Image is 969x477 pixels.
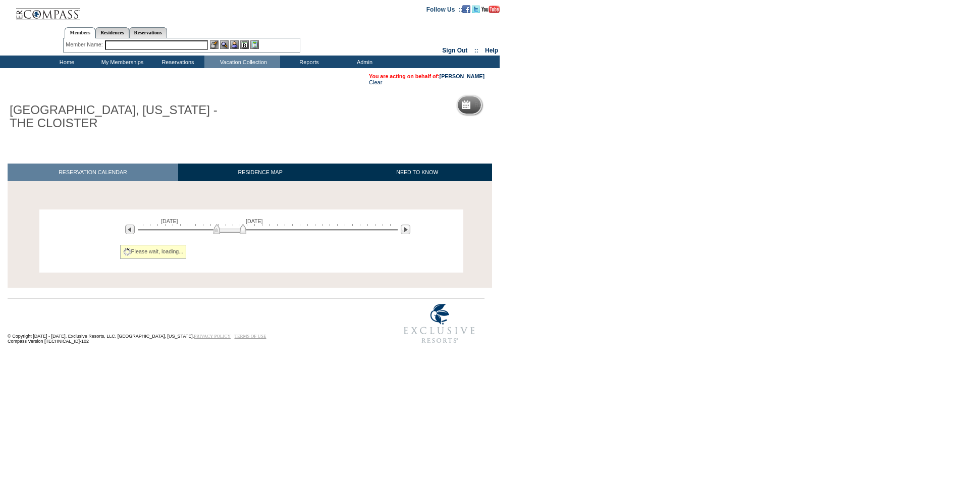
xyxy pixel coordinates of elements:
span: [DATE] [246,218,263,224]
h5: Reservation Calendar [474,102,552,109]
a: RESERVATION CALENDAR [8,164,178,181]
span: You are acting on behalf of: [369,73,484,79]
a: Become our fan on Facebook [462,6,470,12]
td: Vacation Collection [204,56,280,68]
h1: [GEOGRAPHIC_DATA], [US_STATE] - THE CLOISTER [8,101,234,132]
a: Subscribe to our YouTube Channel [481,6,500,12]
td: Home [38,56,93,68]
img: b_edit.gif [210,40,219,49]
a: RESIDENCE MAP [178,164,343,181]
img: Exclusive Resorts [394,298,484,349]
img: View [220,40,229,49]
td: © Copyright [DATE] - [DATE]. Exclusive Resorts, LLC. [GEOGRAPHIC_DATA], [US_STATE]. Compass Versi... [8,299,361,349]
span: [DATE] [161,218,178,224]
img: Reservations [240,40,249,49]
span: :: [474,47,478,54]
a: PRIVACY POLICY [194,334,231,339]
td: Reservations [149,56,204,68]
img: Follow us on Twitter [472,5,480,13]
a: [PERSON_NAME] [440,73,484,79]
a: Reservations [129,27,167,38]
img: spinner2.gif [123,248,131,256]
div: Please wait, loading... [120,245,187,259]
img: Previous [125,225,135,234]
a: Residences [95,27,129,38]
img: Become our fan on Facebook [462,5,470,13]
a: Help [485,47,498,54]
img: Next [401,225,410,234]
a: Follow us on Twitter [472,6,480,12]
img: Impersonate [230,40,239,49]
a: Members [65,27,95,38]
td: Admin [336,56,391,68]
td: Follow Us :: [426,5,462,13]
td: My Memberships [93,56,149,68]
a: NEED TO KNOW [342,164,492,181]
td: Reports [280,56,336,68]
img: b_calculator.gif [250,40,259,49]
a: Sign Out [442,47,467,54]
img: Subscribe to our YouTube Channel [481,6,500,13]
a: Clear [369,79,382,85]
div: Member Name: [66,40,104,49]
a: TERMS OF USE [235,334,266,339]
